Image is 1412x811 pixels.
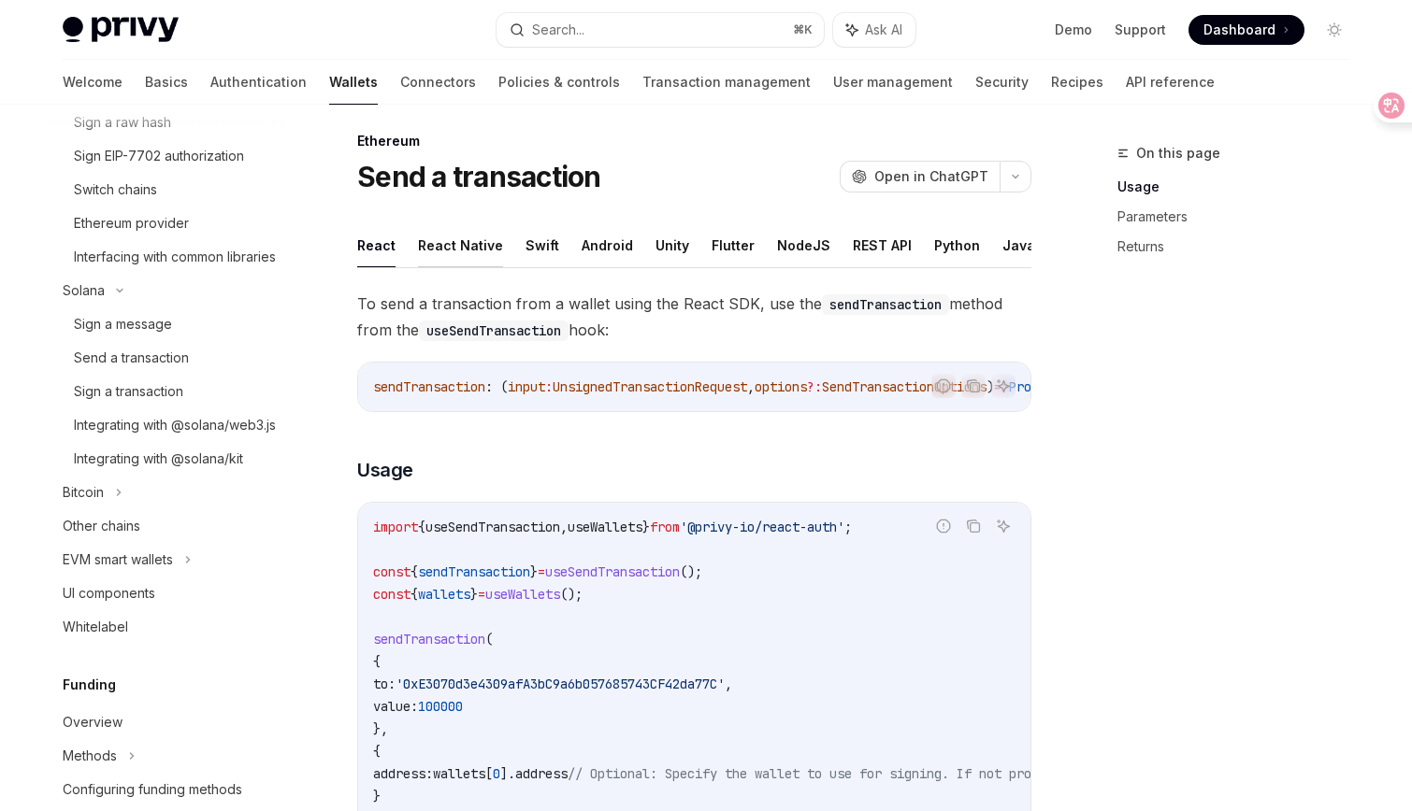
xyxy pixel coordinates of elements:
a: Send a transaction [48,341,287,375]
h1: Send a transaction [357,160,601,193]
div: Solana [63,279,105,302]
div: Integrating with @solana/web3.js [74,414,276,436]
a: Returns [1117,232,1364,262]
div: Switch chains [74,178,157,201]
div: Sign a transaction [74,380,183,403]
button: REST API [853,223,912,267]
span: UnsignedTransactionRequest [553,378,747,395]
span: = [478,586,485,603]
span: // Optional: Specify the wallet to use for signing. If not provided, the first wallet will be used. [568,765,1308,782]
span: sendTransaction [373,378,485,395]
span: , [747,378,755,395]
span: address: [373,765,433,782]
span: const [373,586,411,603]
img: light logo [63,17,179,43]
span: ⌘ K [793,22,813,37]
span: 100000 [418,698,463,715]
div: UI components [63,582,155,605]
span: Dashboard [1203,21,1275,39]
a: Sign a message [48,307,287,341]
span: ]. [500,765,515,782]
span: options [755,378,807,395]
span: to: [373,676,396,692]
a: Demo [1055,21,1092,39]
button: Search...⌘K [497,13,824,47]
div: Interfacing with common libraries [74,246,276,268]
span: ) [987,378,994,395]
a: Basics [145,60,188,105]
a: Whitelabel [48,610,287,644]
span: SendTransactionOptions [822,378,987,395]
div: Search... [532,19,584,41]
button: Ask AI [991,374,1016,398]
div: Send a transaction [74,347,189,369]
span: (); [680,563,702,580]
span: ?: [807,378,822,395]
button: Ask AI [991,514,1016,538]
a: Welcome [63,60,122,105]
span: (); [560,586,583,603]
h5: Funding [63,674,116,696]
a: Usage [1117,172,1364,202]
span: 0 [493,765,500,782]
a: Other chains [48,509,287,543]
a: User management [833,60,953,105]
span: } [642,519,650,535]
span: useWallets [485,586,560,603]
a: UI components [48,576,287,610]
a: Policies & controls [498,60,620,105]
div: Configuring funding methods [63,778,242,801]
span: useWallets [568,519,642,535]
div: Ethereum [357,132,1031,150]
span: ( [485,631,493,647]
div: Integrating with @solana/kit [74,448,243,470]
a: Configuring funding methods [48,773,287,806]
button: Report incorrect code [931,374,956,398]
span: }, [373,720,388,737]
button: Java [1002,223,1035,267]
span: Usage [357,457,413,483]
span: } [373,788,381,804]
a: Dashboard [1189,15,1304,45]
div: Sign EIP-7702 authorization [74,145,244,167]
div: Whitelabel [63,616,128,638]
a: Recipes [1051,60,1103,105]
span: wallets [418,586,470,603]
a: Connectors [400,60,476,105]
span: const [373,563,411,580]
span: , [725,676,732,692]
code: sendTransaction [822,294,949,315]
span: '0xE3070d3e4309afA3bC9a6b057685743CF42da77C' [396,676,725,692]
button: Open in ChatGPT [840,161,1000,192]
a: Wallets [329,60,378,105]
span: Ask AI [865,21,902,39]
span: Open in ChatGPT [874,167,988,186]
button: Toggle dark mode [1319,15,1349,45]
div: Methods [63,745,117,767]
div: Ethereum provider [74,212,189,235]
a: Overview [48,705,287,739]
span: { [373,653,381,670]
button: Copy the contents from the code block [961,374,986,398]
a: Sign a transaction [48,375,287,408]
div: Bitcoin [63,481,104,504]
span: [ [485,765,493,782]
span: To send a transaction from a wallet using the React SDK, use the method from the hook: [357,291,1031,343]
button: React [357,223,396,267]
button: NodeJS [777,223,830,267]
span: = [538,563,545,580]
span: '@privy-io/react-auth' [680,519,844,535]
span: address [515,765,568,782]
span: On this page [1136,142,1220,164]
span: useSendTransaction [545,563,680,580]
a: Security [975,60,1029,105]
span: useSendTransaction [425,519,560,535]
span: sendTransaction [373,631,485,647]
span: value: [373,698,418,715]
a: Ethereum provider [48,206,287,240]
code: useSendTransaction [419,320,569,341]
a: API reference [1126,60,1215,105]
button: Report incorrect code [931,514,956,538]
span: , [560,519,568,535]
span: sendTransaction [418,563,530,580]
